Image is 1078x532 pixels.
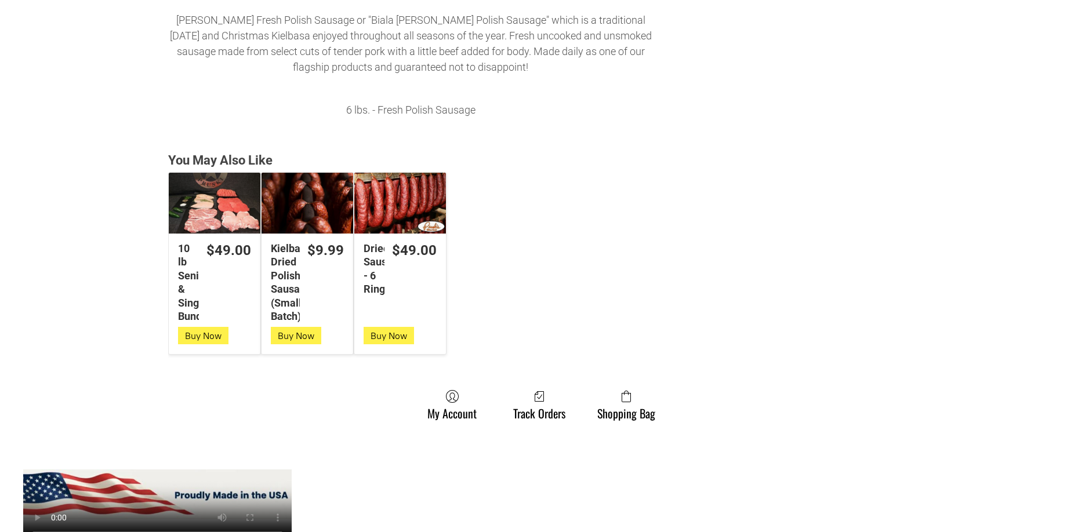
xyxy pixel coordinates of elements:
[169,242,260,323] a: $49.0010 lb Seniors & Singles Bundles
[271,327,321,344] button: Buy Now
[168,102,654,118] p: 6 lbs. - Fresh Polish Sausage
[591,389,661,420] a: Shopping Bag
[364,327,414,344] button: Buy Now
[507,389,571,420] a: Track Orders
[168,12,654,75] p: [PERSON_NAME] Fresh Polish Sausage or "Biala [PERSON_NAME] Polish Sausage" which is a traditional...
[354,173,446,234] a: Dried Sausage - 6 Rings
[278,330,314,341] span: Buy Now
[422,389,482,420] a: My Account
[168,152,910,169] div: You May Also Like
[185,330,222,341] span: Buy Now
[371,330,407,341] span: Buy Now
[178,327,228,344] button: Buy Now
[307,242,344,260] div: $9.99
[392,242,437,260] div: $49.00
[262,173,353,234] a: Kielbasa Dried Polish Sausage (Small Batch)
[364,242,384,296] div: Dried Sausage - 6 Rings
[206,242,251,260] div: $49.00
[354,242,446,296] a: $49.00Dried Sausage - 6 Rings
[262,242,353,323] a: $9.99Kielbasa Dried Polish Sausage (Small Batch)
[169,173,260,234] a: 10 lb Seniors &amp; Singles Bundles
[178,242,199,323] div: 10 lb Seniors & Singles Bundles
[271,242,300,323] div: Kielbasa Dried Polish Sausage (Small Batch)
